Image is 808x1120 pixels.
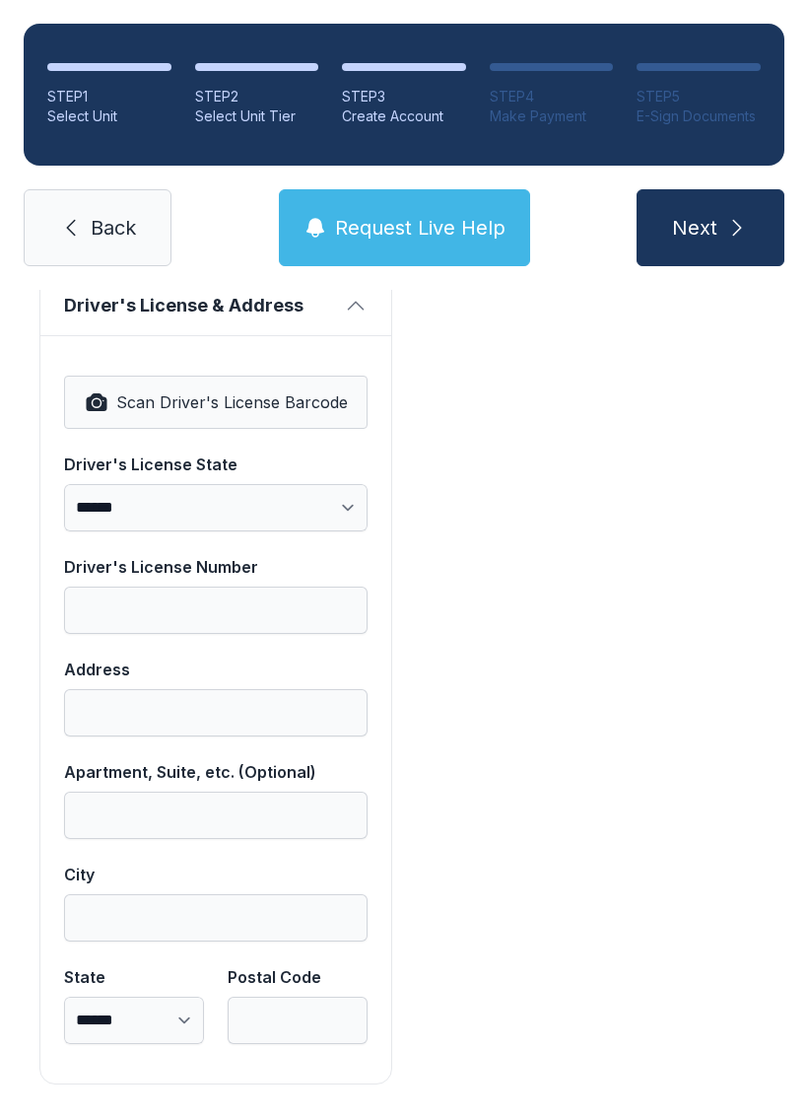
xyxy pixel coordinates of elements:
[64,965,204,989] div: State
[490,87,614,106] div: STEP 4
[64,689,368,736] input: Address
[40,268,391,335] button: Driver's License & Address
[228,997,368,1044] input: Postal Code
[64,894,368,942] input: City
[195,106,319,126] div: Select Unit Tier
[637,87,761,106] div: STEP 5
[335,214,505,242] span: Request Live Help
[195,87,319,106] div: STEP 2
[64,484,368,531] select: Driver's License State
[64,792,368,839] input: Apartment, Suite, etc. (Optional)
[91,214,136,242] span: Back
[342,87,466,106] div: STEP 3
[64,997,204,1044] select: State
[47,106,171,126] div: Select Unit
[64,587,368,634] input: Driver's License Number
[637,106,761,126] div: E-Sign Documents
[490,106,614,126] div: Make Payment
[64,555,368,579] div: Driver's License Number
[342,106,466,126] div: Create Account
[116,390,348,414] span: Scan Driver's License Barcode
[228,965,368,989] div: Postal Code
[64,292,336,319] span: Driver's License & Address
[64,658,368,681] div: Address
[64,760,368,784] div: Apartment, Suite, etc. (Optional)
[64,863,368,886] div: City
[672,214,717,242] span: Next
[64,453,368,476] div: Driver's License State
[47,87,171,106] div: STEP 1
